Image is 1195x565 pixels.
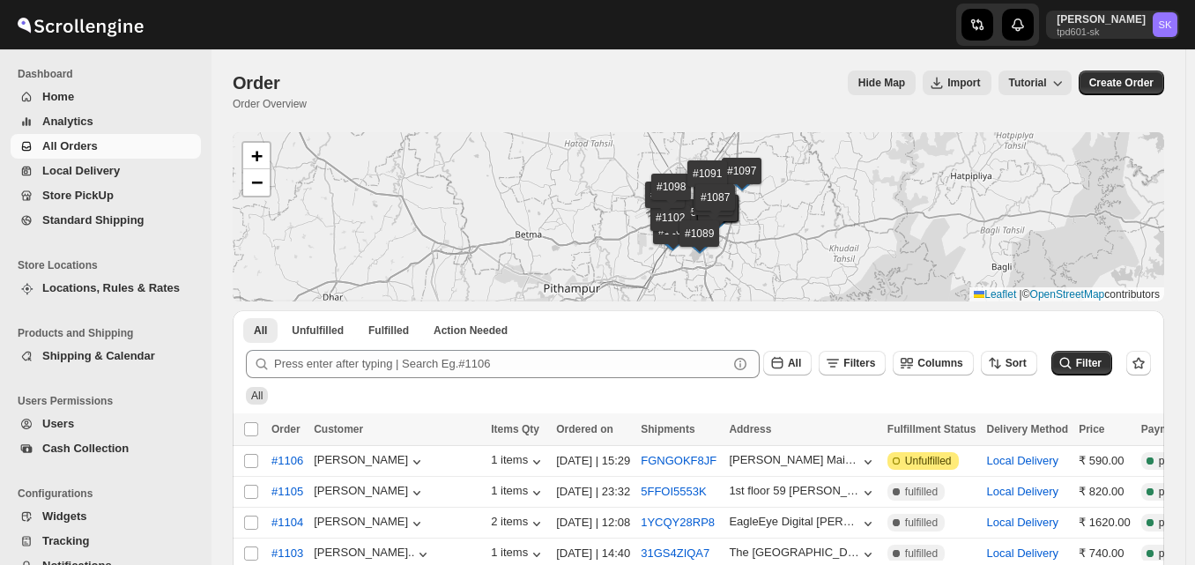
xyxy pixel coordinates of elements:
span: Unfulfilled [292,323,344,338]
span: All [251,390,263,402]
span: Ordered on [556,423,613,435]
div: [PERSON_NAME] [314,484,426,502]
span: Hide Map [858,76,905,90]
img: Marker [729,172,755,191]
a: OpenStreetMap [1030,288,1105,301]
button: Analytics [11,109,201,134]
button: Import [923,71,991,95]
span: Store PickUp [42,189,114,202]
span: Unfulfilled [905,454,952,468]
img: Marker [657,219,683,238]
div: ₹ 740.00 [1079,545,1131,562]
span: fulfilled [905,546,938,561]
span: Customer [314,423,363,435]
span: Cash Collection [42,442,129,455]
span: Analytics [42,115,93,128]
div: © contributors [969,287,1164,302]
span: Sort [1006,357,1027,369]
a: Leaflet [974,288,1016,301]
span: Shipping & Calendar [42,349,155,362]
button: All [243,318,278,343]
img: Marker [687,234,713,254]
span: paid [1159,454,1179,468]
a: Zoom out [243,169,270,196]
button: [PERSON_NAME] [314,453,426,471]
button: [PERSON_NAME] Main AB Road [PERSON_NAME] [729,453,876,471]
button: FGNGOKF8JF [641,454,716,467]
div: ₹ 820.00 [1079,483,1131,501]
button: Filter [1051,351,1112,375]
button: #1105 [261,478,314,506]
button: ActionNeeded [423,318,518,343]
button: EagleEye Digital [PERSON_NAME] Extension [GEOGRAPHIC_DATA][PERSON_NAME] [729,515,876,532]
span: Widgets [42,509,86,523]
button: Local Delivery [986,516,1058,529]
span: Standard Shipping [42,213,145,227]
span: Address [729,423,771,435]
button: 1 items [491,546,546,563]
button: Sort [981,351,1037,375]
span: paid [1159,516,1179,530]
img: Marker [658,188,685,207]
span: paid [1159,485,1179,499]
button: 2 items [491,515,546,532]
button: 1 items [491,484,546,502]
button: Home [11,85,201,109]
span: #1103 [271,545,303,562]
img: Marker [659,232,686,251]
button: [PERSON_NAME] [314,515,426,532]
div: The [GEOGRAPHIC_DATA][GEOGRAPHIC_DATA][PERSON_NAME] [PERSON_NAME][GEOGRAPHIC_DATA] [729,546,858,559]
span: Products and Shipping [18,326,203,340]
text: SK [1159,19,1172,30]
span: Users [42,417,74,430]
img: Marker [701,203,727,222]
button: [PERSON_NAME].. [314,546,432,563]
img: Marker [705,209,731,228]
button: Map action label [848,71,916,95]
button: Unfulfilled [281,318,354,343]
div: ₹ 1620.00 [1079,514,1131,532]
button: Tutorial [998,71,1072,95]
div: [PERSON_NAME].. [314,546,414,559]
button: 1 items [491,453,546,471]
img: Marker [651,196,678,215]
div: [PERSON_NAME] Main AB Road [PERSON_NAME] [729,453,858,466]
a: Zoom in [243,143,270,169]
span: paid [1159,546,1179,561]
span: Delivery Method [986,423,1068,435]
button: Create custom order [1079,71,1164,95]
span: Store Locations [18,258,203,272]
button: 31GS4ZIQA7 [641,546,709,560]
span: Dashboard [18,67,203,81]
span: Fulfillment Status [887,423,976,435]
button: Local Delivery [986,546,1058,560]
span: Locations, Rules & Rates [42,281,180,294]
span: #1106 [271,452,303,470]
span: Users Permissions [18,394,203,408]
span: Home [42,90,74,103]
span: Configurations [18,487,203,501]
div: [DATE] | 15:29 [556,452,630,470]
button: 1YCQY28RP8 [641,516,715,529]
div: [DATE] | 23:32 [556,483,630,501]
span: | [1020,288,1022,301]
button: Tracking [11,529,201,554]
input: Press enter after typing | Search Eg.#1106 [274,350,728,378]
div: EagleEye Digital [PERSON_NAME] Extension [GEOGRAPHIC_DATA][PERSON_NAME] [729,515,858,528]
button: All [763,351,812,375]
span: fulfilled [905,485,938,499]
span: Local Delivery [42,164,120,177]
span: Order [271,423,301,435]
div: [DATE] | 12:08 [556,514,630,532]
span: Columns [917,357,962,369]
button: Local Delivery [986,485,1058,498]
span: All [788,357,801,369]
span: Order [233,73,279,93]
img: Marker [702,198,729,218]
button: Local Delivery [986,454,1058,467]
p: Order Overview [233,97,307,111]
